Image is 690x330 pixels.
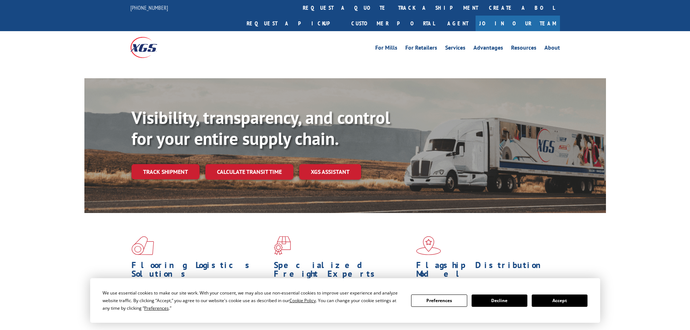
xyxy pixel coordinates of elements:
[472,295,527,307] button: Decline
[130,4,168,11] a: [PHONE_NUMBER]
[416,236,441,255] img: xgs-icon-flagship-distribution-model-red
[274,261,411,282] h1: Specialized Freight Experts
[131,106,390,150] b: Visibility, transparency, and control for your entire supply chain.
[411,295,467,307] button: Preferences
[476,16,560,31] a: Join Our Team
[131,164,200,179] a: Track shipment
[131,236,154,255] img: xgs-icon-total-supply-chain-intelligence-red
[103,289,402,312] div: We use essential cookies to make our site work. With your consent, we may also use non-essential ...
[544,45,560,53] a: About
[405,45,437,53] a: For Retailers
[473,45,503,53] a: Advantages
[289,297,316,304] span: Cookie Policy
[131,261,268,282] h1: Flooring Logistics Solutions
[375,45,397,53] a: For Mills
[532,295,587,307] button: Accept
[205,164,293,180] a: Calculate transit time
[241,16,346,31] a: Request a pickup
[274,236,291,255] img: xgs-icon-focused-on-flooring-red
[144,305,169,311] span: Preferences
[440,16,476,31] a: Agent
[299,164,361,180] a: XGS ASSISTANT
[511,45,536,53] a: Resources
[445,45,465,53] a: Services
[346,16,440,31] a: Customer Portal
[416,261,553,282] h1: Flagship Distribution Model
[90,278,600,323] div: Cookie Consent Prompt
